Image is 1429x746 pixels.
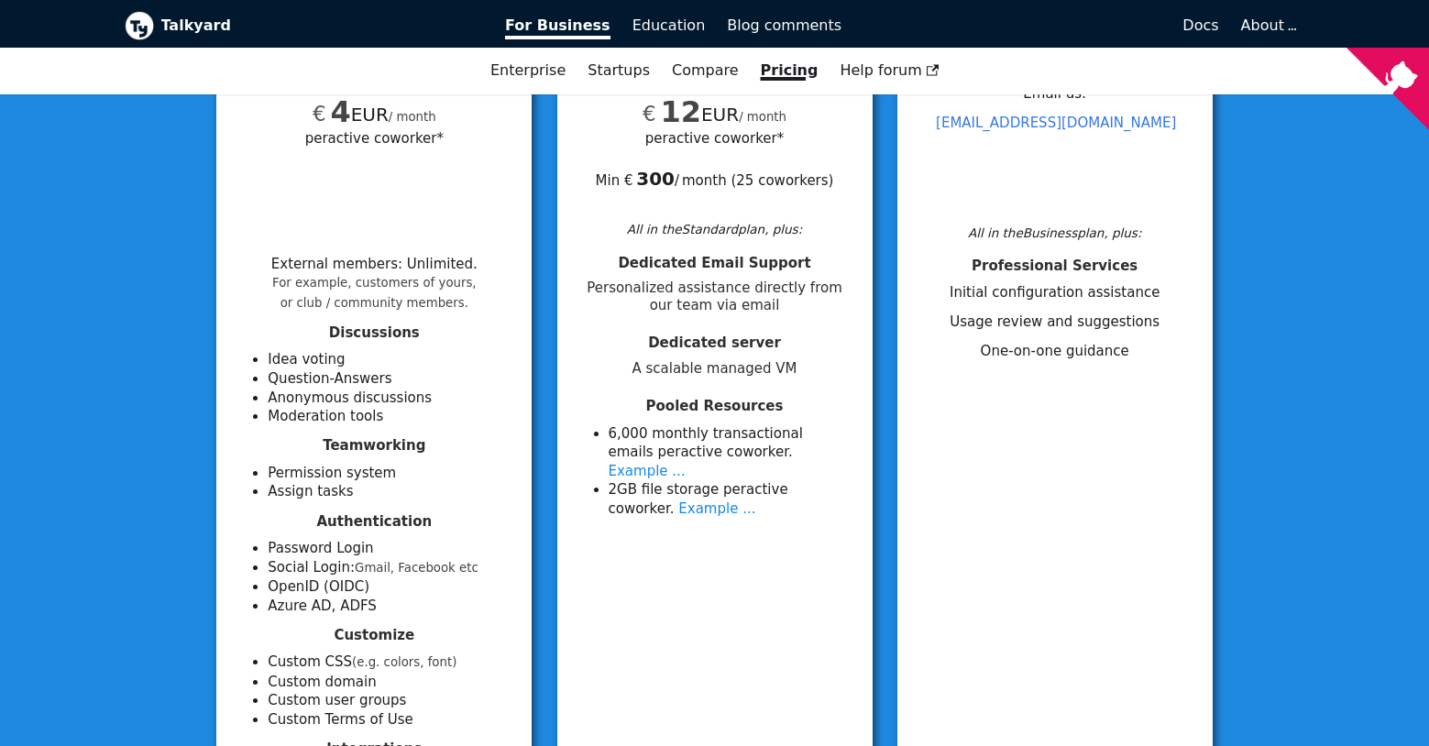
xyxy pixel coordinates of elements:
li: External members : Unlimited . [271,256,478,311]
li: OpenID (OIDC) [268,577,510,597]
li: Assign tasks [268,482,510,501]
a: Example ... [678,500,755,517]
small: / month [389,110,436,124]
span: A scalable managed VM [579,360,851,378]
a: Education [621,10,717,41]
li: Moderation tools [268,407,510,426]
span: Education [632,16,706,34]
li: One-on-one guidance [919,342,1191,361]
a: Talkyard logoTalkyard [125,11,480,40]
a: Enterprise [479,55,577,86]
span: Dedicated server [648,335,781,351]
span: 4 [330,94,350,129]
a: Example ... [609,463,686,479]
div: All in the Business plan, plus: [919,223,1191,243]
h4: Teamworking [238,437,510,455]
h4: Discussions [238,324,510,342]
a: [EMAIL_ADDRESS][DOMAIN_NAME] [936,115,1176,131]
span: Blog comments [727,16,841,34]
li: 2 GB file storage per active coworker . [609,480,851,518]
a: Help forum [829,55,950,86]
a: Startups [577,55,661,86]
li: Permission system [268,464,510,483]
span: EUR [643,104,739,126]
div: All in the Standard plan, plus: [579,219,851,239]
a: For Business [494,10,621,41]
span: EUR [313,104,389,126]
a: Blog comments [716,10,852,41]
li: Question-Answers [268,369,510,389]
span: per active coworker* [305,127,444,148]
small: / month [739,110,786,124]
span: € [643,102,656,126]
li: Custom CSS [268,653,510,673]
li: Anonymous discussions [268,389,510,408]
span: Personalized assistance directly from our team via email [579,280,851,314]
span: 12 [660,94,701,129]
a: Pricing [750,55,830,86]
a: Docs [852,10,1230,41]
div: Email us: [919,79,1191,218]
li: Custom user groups [268,691,510,710]
h4: Customize [238,627,510,644]
li: Usage review and suggestions [919,313,1191,332]
a: About [1241,16,1294,34]
small: Gmail, Facebook etc [355,561,478,575]
small: (e.g. colors, font) [352,655,456,669]
a: Compare [672,61,739,79]
li: Password Login [268,539,510,558]
li: Social Login: [268,558,510,578]
li: Custom Terms of Use [268,710,510,730]
li: Azure AD, ADFS [268,597,510,616]
b: 300 [636,168,675,190]
li: Initial configuration assistance [919,283,1191,302]
h4: Authentication [238,513,510,531]
span: Dedicated Email Support [618,255,810,271]
b: Talkyard [161,14,480,38]
small: For example, customers of yours, or club / community members. [272,276,477,310]
span: For Business [505,16,610,39]
li: Custom domain [268,673,510,692]
h4: Pooled Resources [579,398,851,415]
span: Docs [1182,16,1218,34]
span: per active coworker* [645,127,784,148]
h4: Professional Services [919,258,1191,275]
div: Min € / month ( 25 coworkers ) [579,148,851,191]
img: Talkyard logo [125,11,154,40]
li: Idea voting [268,350,510,369]
span: Help forum [840,61,939,79]
li: 6 ,000 monthly transactional emails per active coworker . [609,424,851,481]
span: € [313,102,326,126]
